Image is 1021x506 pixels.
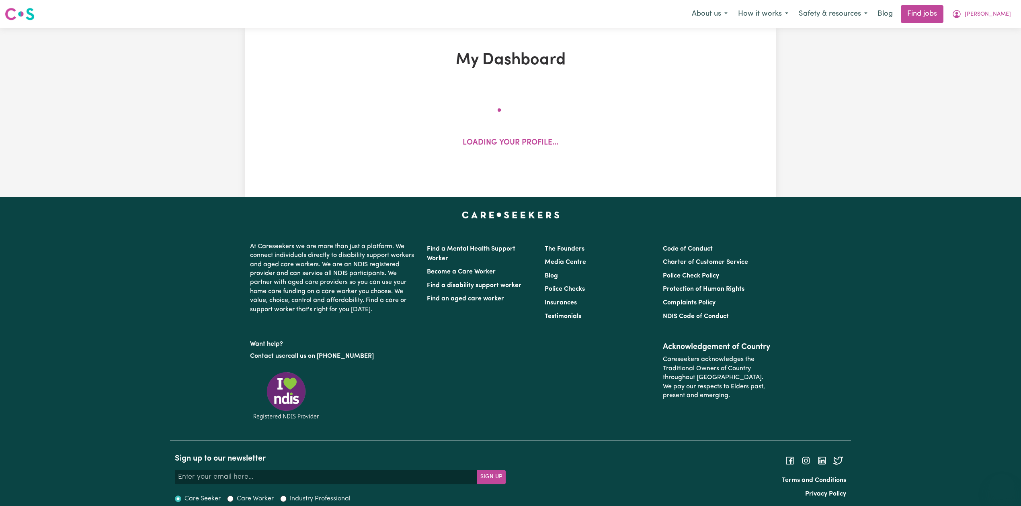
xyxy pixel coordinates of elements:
p: or [250,349,417,364]
a: Careseekers logo [5,5,35,23]
span: [PERSON_NAME] [965,10,1011,19]
button: How it works [733,6,793,22]
button: My Account [947,6,1016,22]
a: Blog [545,273,558,279]
h2: Acknowledgement of Country [663,342,771,352]
a: Complaints Policy [663,300,716,306]
p: Loading your profile... [463,137,558,149]
p: At Careseekers we are more than just a platform. We connect individuals directly to disability su... [250,239,417,317]
a: Follow Careseekers on LinkedIn [817,457,827,464]
a: Careseekers home page [462,212,560,218]
iframe: Button to launch messaging window [989,474,1015,500]
a: Follow Careseekers on Twitter [833,457,843,464]
a: Police Check Policy [663,273,719,279]
button: Safety & resources [793,6,873,22]
h2: Sign up to our newsletter [175,454,506,463]
a: Code of Conduct [663,246,713,252]
a: Blog [873,5,898,23]
a: The Founders [545,246,584,252]
a: Contact us [250,353,282,359]
label: Care Seeker [185,494,221,504]
label: Care Worker [237,494,274,504]
a: Testimonials [545,313,581,320]
input: Enter your email here... [175,470,477,484]
a: call us on [PHONE_NUMBER] [288,353,374,359]
a: Find a disability support worker [427,282,521,289]
a: Become a Care Worker [427,269,496,275]
label: Industry Professional [290,494,351,504]
a: Privacy Policy [805,491,846,497]
a: Follow Careseekers on Facebook [785,457,795,464]
img: Registered NDIS provider [250,371,322,421]
a: Protection of Human Rights [663,286,744,292]
a: Find a Mental Health Support Worker [427,246,515,262]
a: NDIS Code of Conduct [663,313,729,320]
a: Follow Careseekers on Instagram [801,457,811,464]
a: Find jobs [901,5,943,23]
a: Police Checks [545,286,585,292]
button: Subscribe [477,470,506,484]
img: Careseekers logo [5,7,35,21]
a: Find an aged care worker [427,296,504,302]
p: Want help? [250,337,417,349]
button: About us [687,6,733,22]
p: Careseekers acknowledges the Traditional Owners of Country throughout [GEOGRAPHIC_DATA]. We pay o... [663,352,771,403]
a: Insurances [545,300,577,306]
a: Terms and Conditions [782,477,846,484]
h1: My Dashboard [338,51,683,70]
a: Media Centre [545,259,586,265]
a: Charter of Customer Service [663,259,748,265]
